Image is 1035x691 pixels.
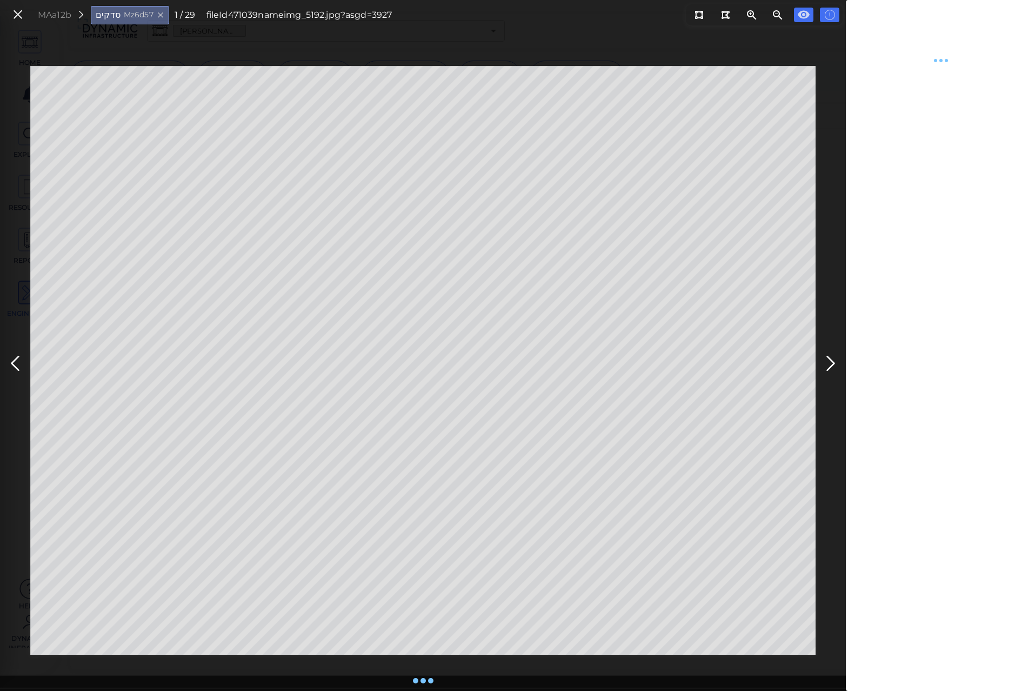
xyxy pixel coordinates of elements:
[175,9,196,22] div: 1 / 29
[124,9,153,21] span: Mz6d57
[989,642,1027,683] iframe: Chat
[206,9,392,22] div: fileId 471039 name img_5192.jpg?asgd=3927
[96,9,121,22] span: סדקים
[38,9,71,22] div: MAa12b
